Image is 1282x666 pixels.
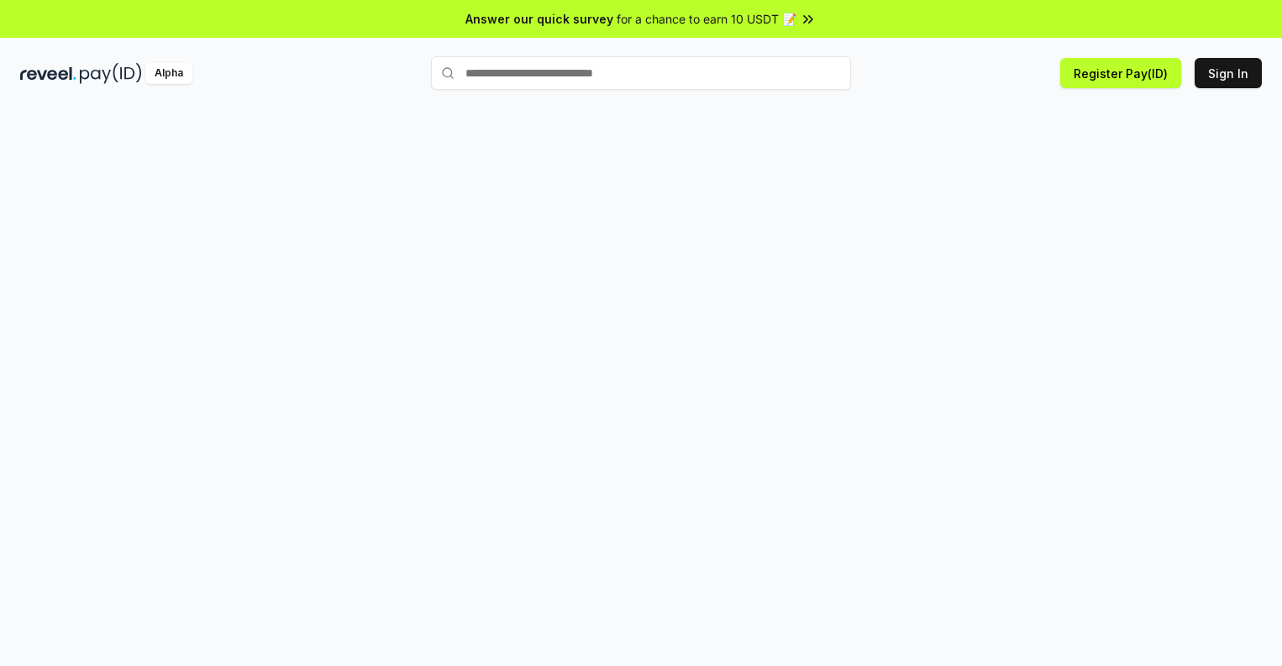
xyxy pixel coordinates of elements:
[617,10,796,28] span: for a chance to earn 10 USDT 📝
[80,63,142,84] img: pay_id
[1195,58,1262,88] button: Sign In
[20,63,76,84] img: reveel_dark
[1060,58,1181,88] button: Register Pay(ID)
[145,63,192,84] div: Alpha
[465,10,613,28] span: Answer our quick survey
